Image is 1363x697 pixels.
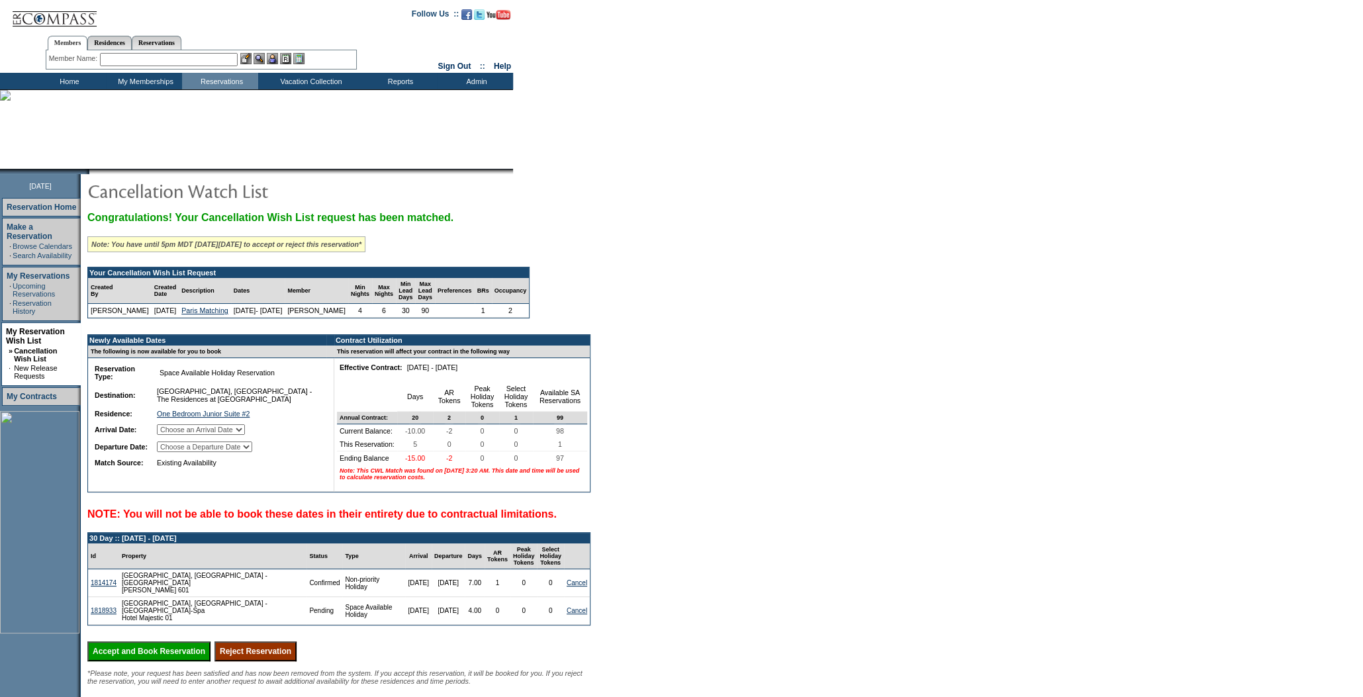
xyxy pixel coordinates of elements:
[397,382,433,412] td: Days
[485,569,510,597] td: 1
[285,278,348,304] td: Member
[407,363,458,371] nobr: [DATE] - [DATE]
[474,13,485,21] a: Follow us on Twitter
[492,278,530,304] td: Occupancy
[402,451,428,465] span: -15.00
[293,53,305,64] img: b_calculator.gif
[306,543,342,569] td: Status
[432,543,465,569] td: Departure
[334,335,590,346] td: Contract Utilization
[13,242,72,250] a: Browse Calendars
[119,597,306,625] td: [GEOGRAPHIC_DATA], [GEOGRAPHIC_DATA] - [GEOGRAPHIC_DATA]-Spa Hotel Majestic 01
[95,459,143,467] b: Match Source:
[88,278,152,304] td: Created By
[7,203,76,212] a: Reservation Home
[337,465,587,483] td: Note: This CWL Match was found on [DATE] 3:20 AM. This date and time will be used to calculate re...
[533,382,587,412] td: Available SA Reservations
[474,9,485,20] img: Follow us on Twitter
[13,282,55,298] a: Upcoming Reservations
[179,278,230,304] td: Description
[494,62,511,71] a: Help
[485,597,510,625] td: 0
[95,443,148,451] b: Departure Date:
[415,304,435,318] td: 90
[91,607,117,614] a: 1818933
[537,543,564,569] td: Select Holiday Tokens
[306,597,342,625] td: Pending
[465,569,485,597] td: 7.00
[510,569,538,597] td: 0
[9,299,11,315] td: ·
[240,53,252,64] img: b_edit.gif
[477,424,487,438] span: 0
[432,597,465,625] td: [DATE]
[537,569,564,597] td: 0
[465,382,499,412] td: Peak Holiday Tokens
[412,8,459,24] td: Follow Us ::
[95,391,136,399] b: Destination:
[7,392,57,401] a: My Contracts
[87,212,453,223] span: Congratulations! Your Cancellation Wish List request has been matched.
[477,438,487,451] span: 0
[512,412,520,424] span: 1
[409,412,421,424] span: 20
[14,364,57,380] a: New Release Requests
[9,242,11,250] td: ·
[91,240,361,248] i: Note: You have until 5pm MDT [DATE][DATE] to accept or reject this reservation*
[152,304,179,318] td: [DATE]
[267,53,278,64] img: Impersonate
[87,177,352,204] img: pgTtlCancellationNotification.gif
[405,569,431,597] td: [DATE]
[13,252,71,259] a: Search Availability
[361,73,437,89] td: Reports
[487,13,510,21] a: Subscribe to our YouTube Channel
[477,451,487,465] span: 0
[461,13,472,21] a: Become our fan on Facebook
[132,36,181,50] a: Reservations
[402,424,428,438] span: -10.00
[154,456,322,469] td: Existing Availability
[49,53,100,64] div: Member Name:
[438,62,471,71] a: Sign Out
[157,410,250,418] a: One Bedroom Junior Suite #2
[487,10,510,20] img: Subscribe to our YouTube Channel
[372,278,396,304] td: Max Nights
[396,278,416,304] td: Min Lead Days
[478,412,487,424] span: 0
[88,335,326,346] td: Newly Available Dates
[465,597,485,625] td: 4.00
[30,73,106,89] td: Home
[485,543,510,569] td: AR Tokens
[555,438,565,451] span: 1
[553,451,567,465] span: 97
[567,579,587,586] a: Cancel
[337,412,397,424] td: Annual Contract:
[567,607,587,614] a: Cancel
[445,438,454,451] span: 0
[87,641,211,661] input: Accept and Book Reservation
[433,382,465,412] td: AR Tokens
[396,304,416,318] td: 30
[181,306,228,314] a: Paris Matching
[152,278,179,304] td: Created Date
[435,278,475,304] td: Preferences
[254,53,265,64] img: View
[88,533,590,543] td: 30 Day :: [DATE] - [DATE]
[95,365,135,381] b: Reservation Type:
[88,543,119,569] td: Id
[9,364,13,380] td: ·
[6,327,65,346] a: My Reservation Wish List
[510,543,538,569] td: Peak Holiday Tokens
[182,73,258,89] td: Reservations
[342,543,405,569] td: Type
[511,451,520,465] span: 0
[88,304,152,318] td: [PERSON_NAME]
[106,73,182,89] td: My Memberships
[306,569,342,597] td: Confirmed
[88,346,326,358] td: The following is now available for you to book
[342,569,405,597] td: Non-priority Holiday
[88,267,529,278] td: Your Cancellation Wish List Request
[258,73,361,89] td: Vacation Collection
[499,382,533,412] td: Select Holiday Tokens
[9,282,11,298] td: ·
